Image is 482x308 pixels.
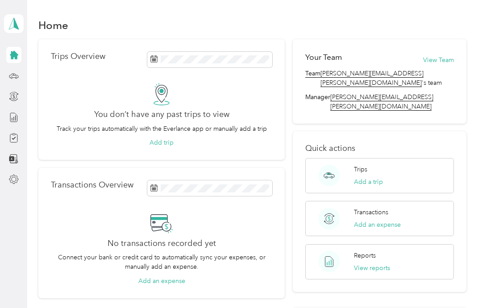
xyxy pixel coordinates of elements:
iframe: Everlance-gr Chat Button Frame [432,258,482,308]
button: Add an expense [354,220,401,229]
button: View reports [354,263,390,273]
p: Trips Overview [51,52,105,61]
span: Manager [305,92,330,111]
span: 's team [320,69,454,87]
button: Add an expense [138,276,185,286]
p: Transactions Overview [51,180,133,190]
p: Transactions [354,208,388,217]
button: Add a trip [354,177,383,187]
h2: No transactions recorded yet [108,239,216,248]
h1: Home [38,21,68,30]
h2: Your Team [305,52,342,63]
button: Add trip [150,138,174,147]
p: Track your trips automatically with the Everlance app or manually add a trip [57,124,267,133]
p: Quick actions [305,144,454,153]
p: Reports [354,251,376,260]
p: Connect your bank or credit card to automatically sync your expenses, or manually add an expense. [51,253,273,271]
button: View Team [423,55,454,65]
p: Trips [354,165,367,174]
h2: You don’t have any past trips to view [94,110,229,119]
